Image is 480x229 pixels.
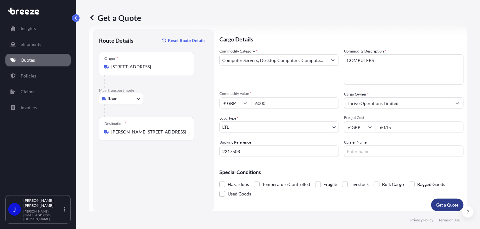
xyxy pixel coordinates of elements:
span: Bagged Goods [417,180,445,189]
p: Get a Quote [436,202,458,208]
p: [PERSON_NAME][EMAIL_ADDRESS][DOMAIN_NAME] [23,209,63,221]
p: Claims [21,89,34,95]
a: Invoices [5,101,71,114]
input: Enter name [344,145,464,157]
span: J [13,206,16,213]
button: Get a Quote [431,199,464,211]
a: Quotes [5,54,71,66]
span: LTL [222,124,229,130]
span: Temperature Controlled [262,180,310,189]
label: Commodity Category [219,48,257,54]
p: Cargo Details [219,29,464,48]
a: Policies [5,70,71,82]
span: Used Goods [228,189,251,199]
span: Commodity Value [219,91,339,96]
input: Full name [344,97,452,109]
a: Insights [5,22,71,35]
a: Privacy Policy [410,218,433,223]
button: Reset Route Details [159,35,208,46]
span: Hazardous [228,180,249,189]
input: Enter amount [376,121,464,133]
input: Destination [111,129,186,135]
p: Policies [21,73,36,79]
a: Terms of Use [438,218,460,223]
p: Insights [21,25,36,32]
p: Route Details [99,37,133,44]
input: Type amount [251,97,339,109]
button: Show suggestions [452,97,463,109]
div: Origin [104,56,118,61]
input: Origin [111,64,186,70]
p: [PERSON_NAME] [PERSON_NAME] [23,198,63,208]
span: Road [107,96,118,102]
div: Destination [104,121,126,126]
p: Main transport mode [99,88,208,93]
span: Load Type [219,115,238,121]
span: Bulk Cargo [382,180,404,189]
button: LTL [219,121,339,133]
label: Carrier Name [344,139,366,145]
label: Commodity Description [344,48,386,54]
input: Select a commodity type [220,54,327,66]
a: Claims [5,85,71,98]
label: Booking Reference [219,139,251,145]
button: Show suggestions [327,54,339,66]
button: Select transport [99,93,143,104]
p: Reset Route Details [168,37,205,44]
span: Freight Cost [344,115,464,120]
span: Fragile [323,180,337,189]
p: Shipments [21,41,41,47]
p: Special Conditions [219,170,464,175]
p: Invoices [21,104,37,111]
p: Quotes [21,57,35,63]
label: Cargo Owner [344,91,369,97]
p: Get a Quote [89,13,141,23]
span: Livestock [350,180,369,189]
input: Your internal reference [219,145,339,157]
a: Shipments [5,38,71,51]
